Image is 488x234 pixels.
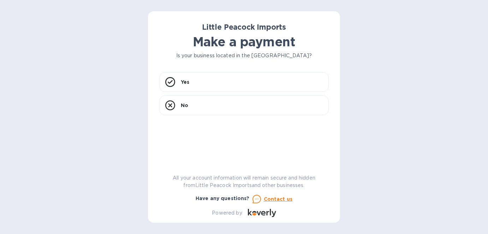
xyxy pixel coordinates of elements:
[181,102,188,109] p: No
[159,34,329,49] h1: Make a payment
[202,23,286,31] b: Little Peacock Imports
[159,174,329,189] p: All your account information will remain secure and hidden from Little Peacock Imports and other ...
[196,195,250,201] b: Have any questions?
[181,78,189,86] p: Yes
[159,52,329,59] p: Is your business located in the [GEOGRAPHIC_DATA]?
[264,196,293,202] u: Contact us
[212,209,242,217] p: Powered by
